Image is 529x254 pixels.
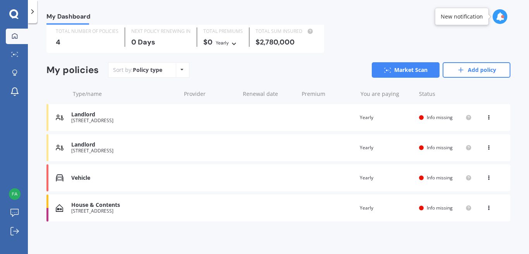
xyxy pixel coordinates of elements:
div: My policies [46,65,99,76]
div: NEXT POLICY RENEWING IN [131,27,191,35]
div: [STREET_ADDRESS] [71,208,177,214]
span: Info missing [427,144,453,151]
div: Yearly [360,174,412,182]
span: Info missing [427,174,453,181]
img: Vehicle [56,174,64,182]
div: Status [419,90,472,98]
div: Yearly [360,204,412,212]
div: $0 [203,38,243,47]
a: Add policy [443,62,510,78]
div: TOTAL SUM INSURED [256,27,315,35]
div: Yearly [360,144,412,152]
div: Policy type [133,66,162,74]
div: Vehicle [71,175,177,181]
div: You are paying [361,90,413,98]
div: New notification [441,13,483,20]
img: Landlord [56,114,64,121]
div: TOTAL NUMBER OF POLICIES [56,27,119,35]
span: Info missing [427,205,453,211]
div: TOTAL PREMIUMS [203,27,243,35]
div: $2,780,000 [256,38,315,46]
div: Renewal date [243,90,295,98]
a: Market Scan [372,62,440,78]
div: Type/name [73,90,178,98]
div: Sort by: [113,66,162,74]
span: My Dashboard [46,13,90,23]
span: Info missing [427,114,453,121]
div: Yearly [216,39,229,47]
div: [STREET_ADDRESS] [71,148,177,153]
div: Landlord [71,111,177,118]
img: House & Contents [56,204,63,212]
img: Landlord [56,144,64,152]
div: House & Contents [71,202,177,208]
div: 4 [56,38,119,46]
div: [STREET_ADDRESS] [71,118,177,123]
div: Yearly [360,114,412,121]
div: Landlord [71,141,177,148]
div: Premium [302,90,354,98]
img: 8a17375ef7789103f3242f189f350a13 [9,188,21,200]
div: 0 Days [131,38,191,46]
div: Provider [184,90,237,98]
